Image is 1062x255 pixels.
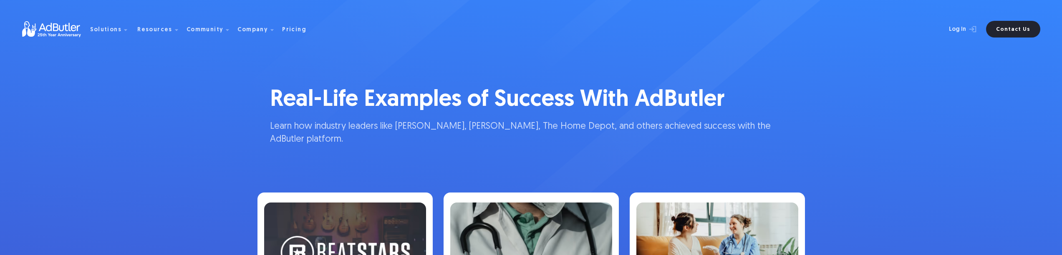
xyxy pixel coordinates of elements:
[986,21,1040,37] a: Contact Us
[187,27,224,33] div: Community
[270,84,792,116] h1: Real-Life Examples of Success With AdButler
[137,27,172,33] div: Resources
[270,120,792,146] p: Learn how industry leaders like [PERSON_NAME], [PERSON_NAME], The Home Depot, and others achieved...
[927,21,981,37] a: Log In
[282,25,313,33] a: Pricing
[282,27,306,33] div: Pricing
[90,27,122,33] div: Solutions
[237,27,268,33] div: Company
